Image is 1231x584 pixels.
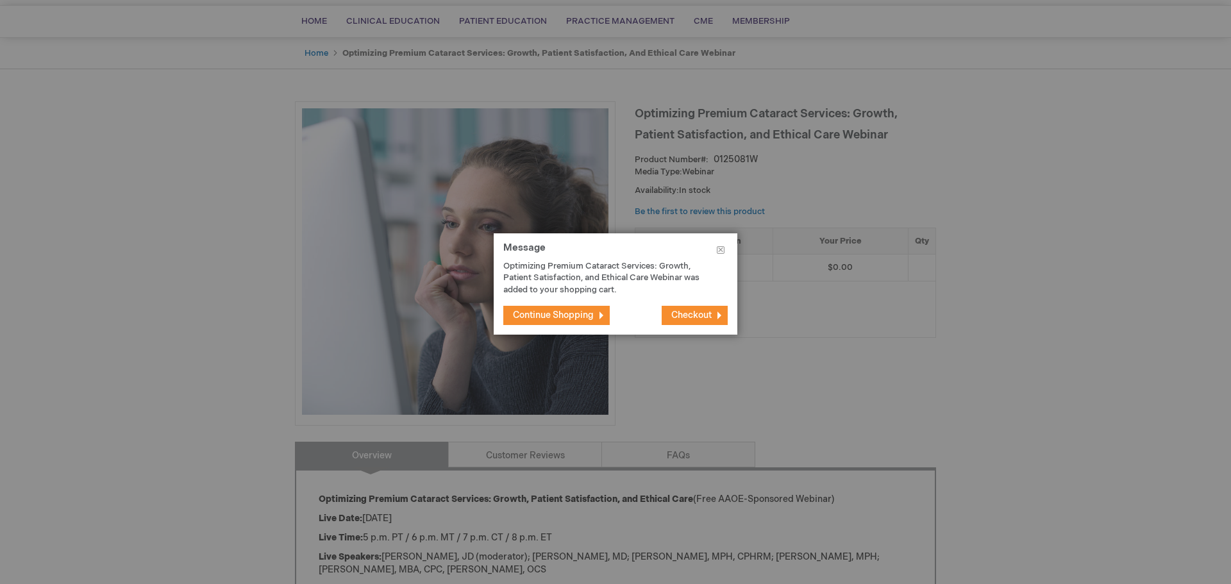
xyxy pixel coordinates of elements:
[503,306,610,325] button: Continue Shopping
[671,310,712,321] span: Checkout
[503,243,728,260] h1: Message
[662,306,728,325] button: Checkout
[503,260,708,296] p: Optimizing Premium Cataract Services: Growth, Patient Satisfaction, and Ethical Care Webinar was ...
[513,310,594,321] span: Continue Shopping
